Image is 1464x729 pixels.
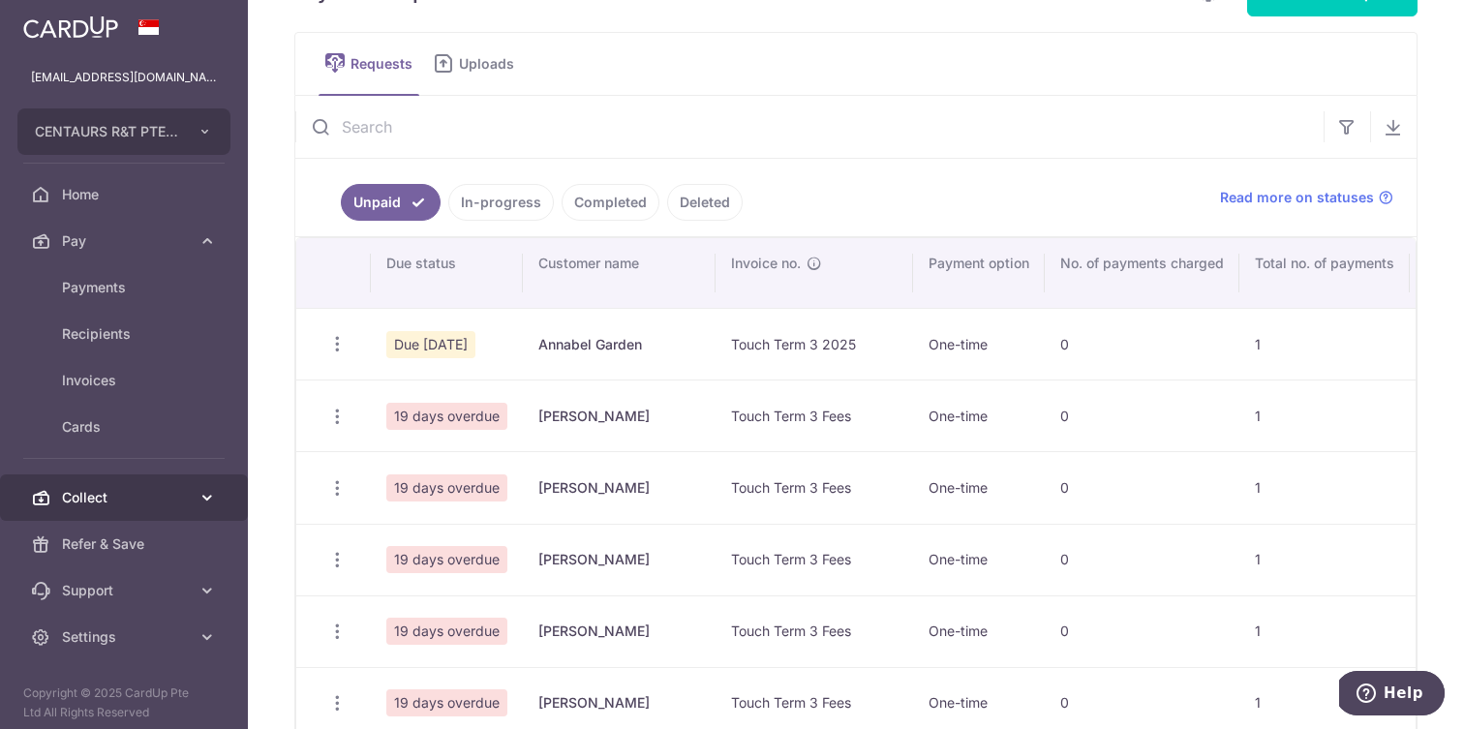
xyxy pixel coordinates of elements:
th: Invoice no. [716,238,913,308]
img: CardUp [23,15,118,39]
th: Due status [371,238,523,308]
span: Total no. of payments [1255,254,1394,273]
td: One-time [913,308,1045,380]
td: [PERSON_NAME] [523,524,716,595]
a: Requests [319,33,419,95]
span: Refer & Save [62,534,190,554]
td: One-time [913,451,1045,523]
span: No. of payments charged [1060,254,1224,273]
td: Touch Term 3 2025 [716,308,913,380]
td: 1 [1239,451,1410,523]
span: Pay [62,231,190,251]
span: Read more on statuses [1220,188,1374,207]
td: One-time [913,524,1045,595]
td: 0 [1045,451,1239,523]
a: In-progress [448,184,554,221]
td: [PERSON_NAME] [523,380,716,451]
span: Home [62,185,190,204]
td: 0 [1045,595,1239,667]
iframe: Opens a widget where you can find more information [1339,671,1445,719]
td: Touch Term 3 Fees [716,595,913,667]
td: 0 [1045,524,1239,595]
span: Payment option [929,254,1029,273]
span: Support [62,581,190,600]
th: Customer name [523,238,716,308]
span: 19 days overdue [386,546,507,573]
td: 0 [1045,380,1239,451]
span: Help [45,14,84,31]
span: Requests [351,54,419,74]
td: Annabel Garden [523,308,716,380]
td: 1 [1239,524,1410,595]
span: Collect [62,488,190,507]
p: [EMAIL_ADDRESS][DOMAIN_NAME] [31,68,217,87]
td: 1 [1239,595,1410,667]
span: Cards [62,417,190,437]
td: One-time [913,380,1045,451]
td: 0 [1045,308,1239,380]
span: Due [DATE] [386,331,475,358]
span: 19 days overdue [386,403,507,430]
td: One-time [913,595,1045,667]
span: Settings [62,627,190,647]
input: Search [295,96,1324,158]
th: Payment option [913,238,1045,308]
td: Touch Term 3 Fees [716,524,913,595]
a: Uploads [427,33,528,95]
td: [PERSON_NAME] [523,451,716,523]
button: CENTAURS R&T PTE. LTD. [17,108,230,155]
span: Payments [62,278,190,297]
a: Completed [562,184,659,221]
span: Recipients [62,324,190,344]
a: Unpaid [341,184,441,221]
span: CENTAURS R&T PTE. LTD. [35,122,178,141]
a: Deleted [667,184,743,221]
td: [PERSON_NAME] [523,595,716,667]
span: 19 days overdue [386,474,507,501]
th: Total no. of payments [1239,238,1410,308]
th: No. of payments charged [1045,238,1239,308]
span: 19 days overdue [386,618,507,645]
span: 19 days overdue [386,689,507,716]
td: 1 [1239,308,1410,380]
span: Uploads [459,54,528,74]
td: Touch Term 3 Fees [716,380,913,451]
td: 1 [1239,380,1410,451]
a: Read more on statuses [1220,188,1393,207]
span: Invoice no. [731,254,801,273]
td: Touch Term 3 Fees [716,451,913,523]
span: Invoices [62,371,190,390]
